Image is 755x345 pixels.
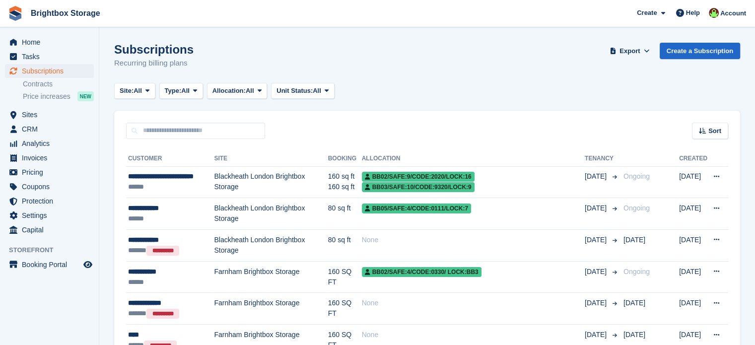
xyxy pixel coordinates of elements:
td: 160 SQ FT [328,261,362,293]
div: None [362,235,585,245]
td: Farnham Brightbox Storage [214,261,328,293]
th: Site [214,151,328,167]
button: Site: All [114,83,155,99]
span: Protection [22,194,81,208]
span: Sites [22,108,81,122]
th: Allocation [362,151,585,167]
span: CRM [22,122,81,136]
span: Type: [165,86,182,96]
span: Ongoing [623,204,650,212]
span: Allocation: [212,86,246,96]
span: Home [22,35,81,49]
a: menu [5,208,94,222]
span: All [134,86,142,96]
span: Help [686,8,700,18]
span: Ongoing [623,172,650,180]
span: Pricing [22,165,81,179]
span: Account [720,8,746,18]
a: menu [5,194,94,208]
img: Marlena [709,8,719,18]
th: Booking [328,151,362,167]
th: Customer [126,151,214,167]
td: 160 sq ft 160 sq ft [328,166,362,198]
button: Unit Status: All [271,83,334,99]
button: Export [608,43,652,59]
span: Site: [120,86,134,96]
span: Booking Portal [22,258,81,272]
td: Blackheath London Brightbox Storage [214,166,328,198]
a: menu [5,35,94,49]
a: menu [5,223,94,237]
span: BB02/safe:4/code:0330/ lock:BB3 [362,267,481,277]
div: NEW [77,91,94,101]
span: [DATE] [623,331,645,339]
a: Create a Subscription [660,43,740,59]
a: menu [5,108,94,122]
a: menu [5,64,94,78]
span: Price increases [23,92,70,101]
th: Created [679,151,707,167]
span: [DATE] [585,267,609,277]
span: [DATE] [585,235,609,245]
div: None [362,330,585,340]
td: Blackheath London Brightbox Storage [214,198,328,230]
span: Capital [22,223,81,237]
span: Analytics [22,137,81,150]
th: Tenancy [585,151,619,167]
td: Blackheath London Brightbox Storage [214,229,328,261]
span: Unit Status: [276,86,313,96]
span: [DATE] [585,171,609,182]
span: [DATE] [585,203,609,213]
span: [DATE] [623,236,645,244]
span: Tasks [22,50,81,64]
span: All [313,86,321,96]
td: [DATE] [679,198,707,230]
span: [DATE] [585,330,609,340]
span: Export [619,46,640,56]
span: [DATE] [585,298,609,308]
a: Brightbox Storage [27,5,104,21]
td: [DATE] [679,166,707,198]
span: All [181,86,190,96]
div: None [362,298,585,308]
a: Preview store [82,259,94,271]
span: Create [637,8,657,18]
h1: Subscriptions [114,43,194,56]
img: stora-icon-8386f47178a22dfd0bd8f6a31ec36ba5ce8667c1dd55bd0f319d3a0aa187defe.svg [8,6,23,21]
span: Sort [708,126,721,136]
td: [DATE] [679,229,707,261]
span: Settings [22,208,81,222]
span: [DATE] [623,299,645,307]
td: Farnham Brightbox Storage [214,293,328,325]
button: Type: All [159,83,203,99]
span: BB02/safe:9/code:2020/lock:16 [362,172,475,182]
a: Price increases NEW [23,91,94,102]
a: menu [5,258,94,272]
span: BB03/safe:10/code:9320/lock:9 [362,182,475,192]
span: Storefront [9,245,99,255]
p: Recurring billing plans [114,58,194,69]
td: 160 SQ FT [328,293,362,325]
td: [DATE] [679,293,707,325]
span: All [246,86,254,96]
td: 80 sq ft [328,198,362,230]
span: Coupons [22,180,81,194]
a: menu [5,180,94,194]
a: menu [5,151,94,165]
span: Invoices [22,151,81,165]
td: 80 sq ft [328,229,362,261]
a: menu [5,122,94,136]
span: Ongoing [623,268,650,276]
span: BB05/safe:4/code:0111/lock:7 [362,204,471,213]
a: menu [5,165,94,179]
a: menu [5,50,94,64]
a: Contracts [23,79,94,89]
span: Subscriptions [22,64,81,78]
td: [DATE] [679,261,707,293]
a: menu [5,137,94,150]
button: Allocation: All [207,83,268,99]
